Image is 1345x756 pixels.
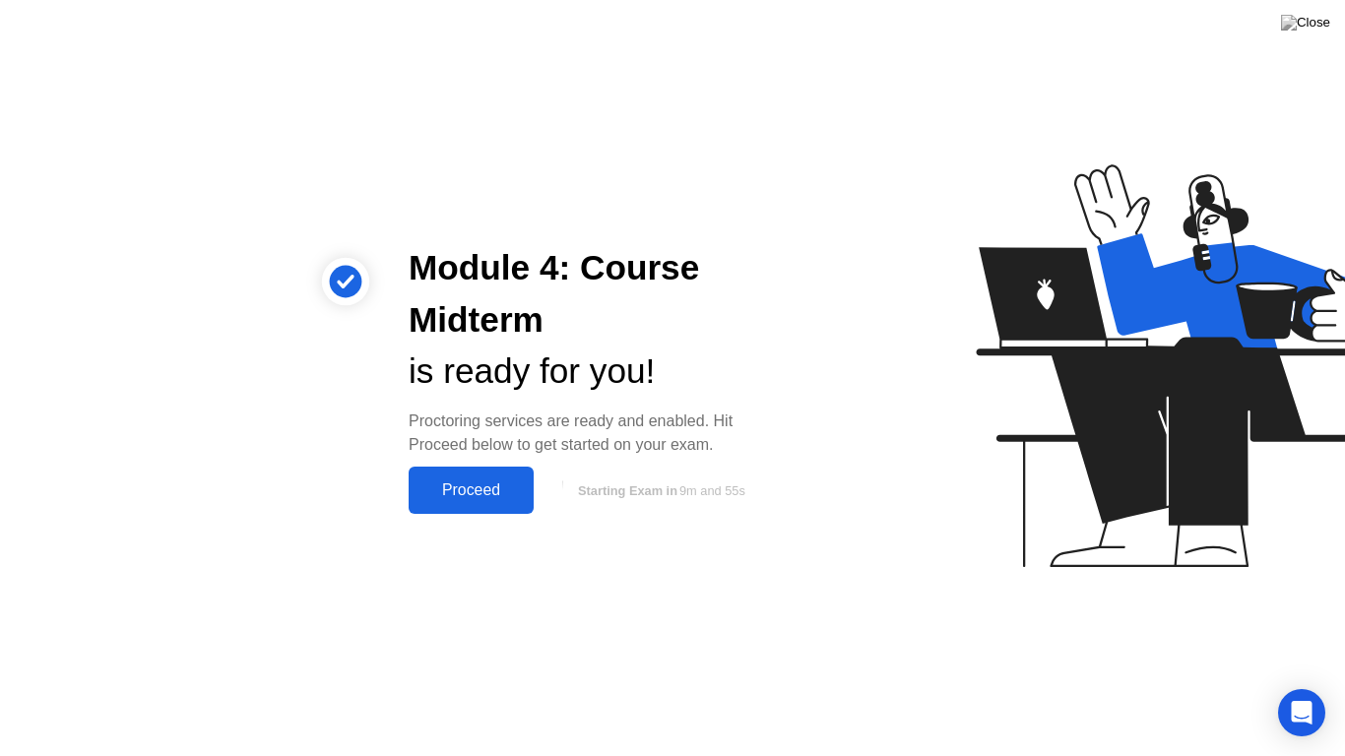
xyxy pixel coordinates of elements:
div: Open Intercom Messenger [1278,689,1325,736]
div: Module 4: Course Midterm [409,242,775,346]
div: Proctoring services are ready and enabled. Hit Proceed below to get started on your exam. [409,409,775,457]
button: Starting Exam in9m and 55s [544,472,775,509]
div: is ready for you! [409,346,775,398]
img: Close [1281,15,1330,31]
span: 9m and 55s [679,483,745,498]
div: Proceed [415,481,528,499]
button: Proceed [409,467,534,514]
